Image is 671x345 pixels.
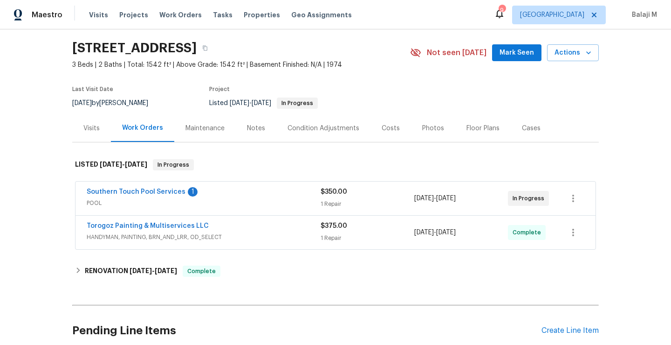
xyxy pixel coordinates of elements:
span: Mark Seen [500,47,534,59]
span: Tasks [213,12,233,18]
span: Balaji M [628,10,657,20]
span: POOL [87,198,321,208]
div: RENOVATION [DATE]-[DATE]Complete [72,260,599,282]
span: [DATE] [125,161,147,168]
span: - [100,161,147,168]
span: Geo Assignments [291,10,352,20]
div: Costs [382,124,400,133]
button: Mark Seen [492,44,541,62]
span: [DATE] [72,100,92,106]
div: by [PERSON_NAME] [72,98,159,109]
span: [DATE] [155,268,177,274]
span: [DATE] [252,100,271,106]
div: Floor Plans [466,124,500,133]
span: [DATE] [230,100,249,106]
div: Work Orders [122,123,163,133]
span: [DATE] [414,229,434,236]
span: Work Orders [159,10,202,20]
span: Complete [184,267,219,276]
div: Cases [522,124,541,133]
span: [DATE] [130,268,152,274]
button: Actions [547,44,599,62]
span: Last Visit Date [72,86,113,92]
span: HANDYMAN, PAINTING, BRN_AND_LRR, OD_SELECT [87,232,321,242]
span: $375.00 [321,223,347,229]
div: Condition Adjustments [288,124,359,133]
span: [DATE] [414,195,434,202]
span: Actions [555,47,591,59]
div: 1 Repair [321,233,414,243]
span: Project [209,86,230,92]
span: In Progress [154,160,193,169]
div: Visits [83,124,100,133]
span: Complete [513,228,545,237]
span: - [414,194,456,203]
a: Torogoz Painting & Multiservices LLC [87,223,209,229]
div: Create Line Item [541,326,599,335]
span: [GEOGRAPHIC_DATA] [520,10,584,20]
span: - [230,100,271,106]
span: - [414,228,456,237]
div: Notes [247,124,265,133]
span: In Progress [513,194,548,203]
div: Maintenance [185,124,225,133]
span: 3 Beds | 2 Baths | Total: 1542 ft² | Above Grade: 1542 ft² | Basement Finished: N/A | 1974 [72,60,410,70]
span: In Progress [278,100,317,106]
span: Projects [119,10,148,20]
h2: [STREET_ADDRESS] [72,43,197,53]
h6: RENOVATION [85,266,177,277]
span: [DATE] [100,161,122,168]
div: 9 [499,6,505,15]
span: Maestro [32,10,62,20]
span: Visits [89,10,108,20]
span: Properties [244,10,280,20]
button: Copy Address [197,40,213,56]
div: 1 Repair [321,199,414,209]
span: Not seen [DATE] [427,48,486,57]
a: Southern Touch Pool Services [87,189,185,195]
span: [DATE] [436,195,456,202]
h6: LISTED [75,159,147,170]
span: $350.00 [321,189,347,195]
span: - [130,268,177,274]
div: Photos [422,124,444,133]
span: [DATE] [436,229,456,236]
span: Listed [209,100,318,106]
div: 1 [188,187,198,197]
div: LISTED [DATE]-[DATE]In Progress [72,150,599,180]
